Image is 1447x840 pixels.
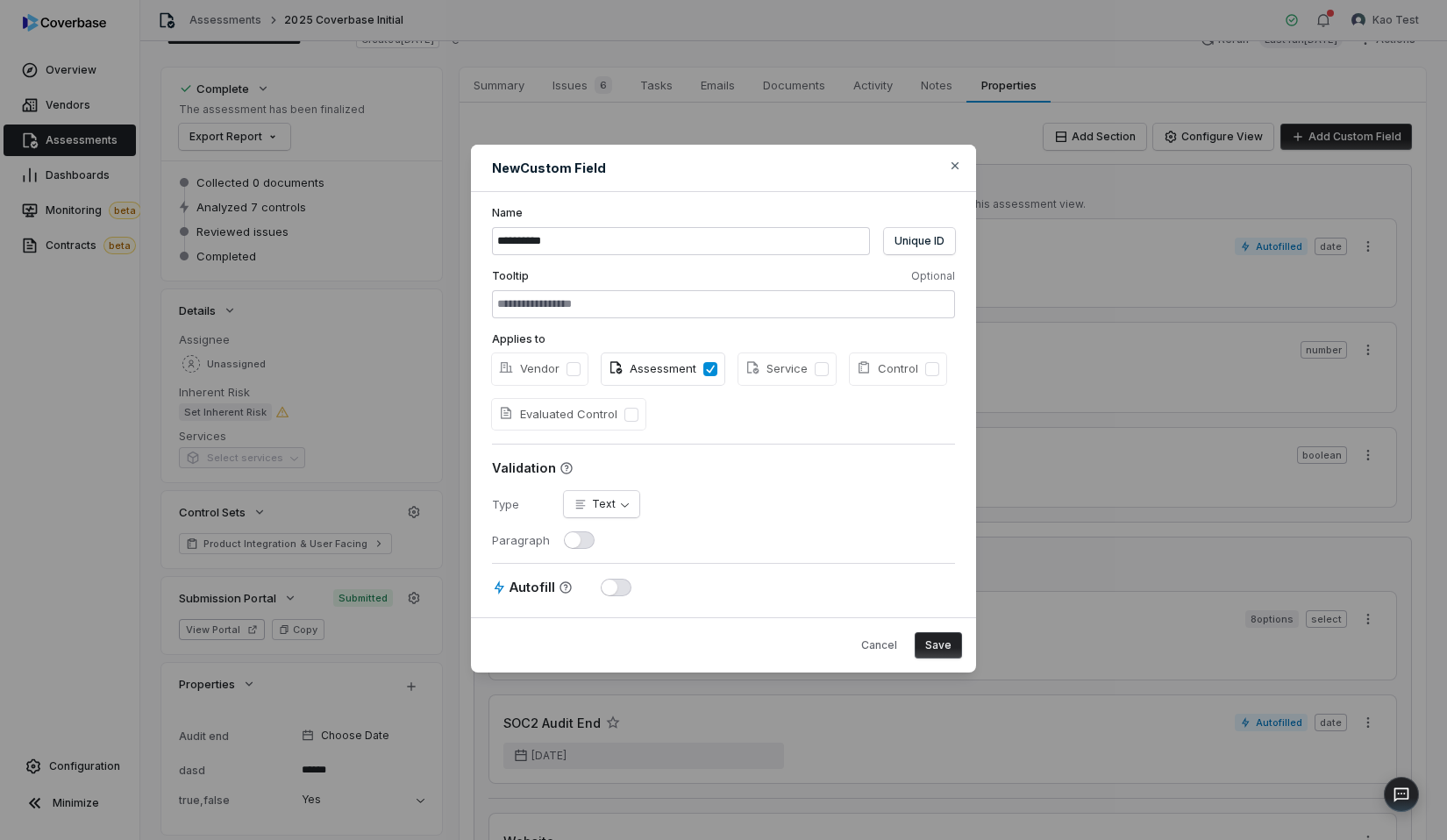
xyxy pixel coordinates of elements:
[567,362,581,376] button: Vendor
[815,362,829,376] button: Service
[745,360,808,378] span: Service
[492,496,550,512] dt: Type
[911,269,955,283] span: Optional
[492,332,955,346] label: Applies to
[624,408,638,422] button: Evaluated Control
[499,360,560,378] span: Vendor
[884,228,955,254] button: Unique ID
[601,579,631,596] button: Autofill
[499,406,617,424] span: Evaluated Control
[915,632,962,658] button: Save
[492,159,606,177] span: New Custom Field
[492,532,550,548] dt: Paragraph
[510,578,555,596] span: Autofill
[492,269,529,283] span: Tooltip
[609,360,696,378] span: Assessment
[703,362,717,376] button: Assessment
[492,206,955,220] label: Name
[925,362,939,376] button: Control
[492,459,556,477] span: Validation
[851,632,908,658] button: Cancel
[857,360,918,378] span: Control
